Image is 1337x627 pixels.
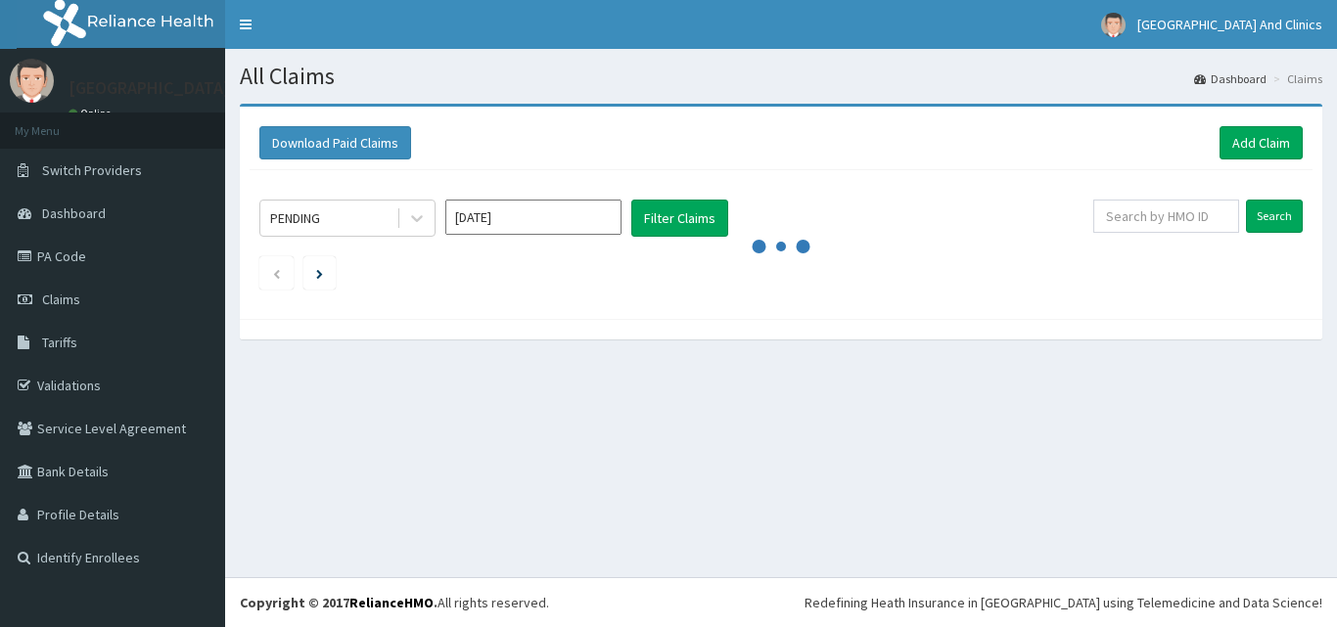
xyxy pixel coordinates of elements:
span: Dashboard [42,204,106,222]
svg: audio-loading [752,217,810,276]
div: PENDING [270,208,320,228]
img: User Image [10,59,54,103]
button: Download Paid Claims [259,126,411,159]
a: RelianceHMO [349,594,434,611]
span: Switch Providers [42,161,142,179]
span: [GEOGRAPHIC_DATA] And Clinics [1137,16,1322,33]
div: Redefining Heath Insurance in [GEOGRAPHIC_DATA] using Telemedicine and Data Science! [805,593,1322,612]
img: User Image [1101,13,1126,37]
a: Dashboard [1194,70,1267,87]
h1: All Claims [240,64,1322,89]
button: Filter Claims [631,200,728,237]
p: [GEOGRAPHIC_DATA] And Clinics [69,79,316,97]
footer: All rights reserved. [225,577,1337,627]
a: Add Claim [1220,126,1303,159]
input: Search by HMO ID [1093,200,1239,233]
a: Online [69,107,115,120]
input: Search [1246,200,1303,233]
a: Next page [316,264,323,282]
a: Previous page [272,264,281,282]
span: Tariffs [42,334,77,351]
li: Claims [1268,70,1322,87]
strong: Copyright © 2017 . [240,594,438,611]
input: Select Month and Year [445,200,622,235]
span: Claims [42,291,80,308]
